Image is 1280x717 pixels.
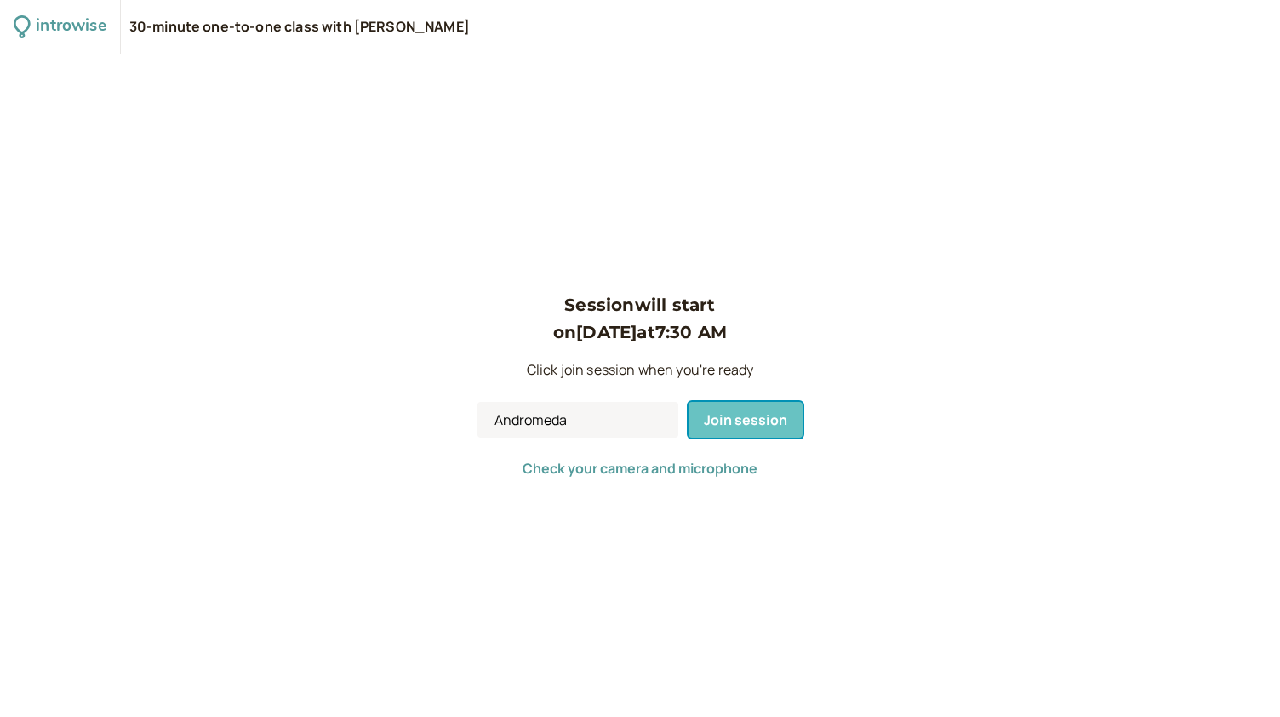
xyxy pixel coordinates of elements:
div: introwise [36,14,106,40]
div: 30-minute one-to-one class with [PERSON_NAME] [129,18,470,37]
button: Join session [689,402,803,438]
p: Click join session when you're ready [477,359,803,381]
span: Check your camera and microphone [523,459,757,478]
button: Check your camera and microphone [523,461,757,476]
input: Your Name [477,402,678,438]
span: Join session [704,410,787,429]
h3: Session will start on [DATE] at 7:30 AM [477,291,803,347]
